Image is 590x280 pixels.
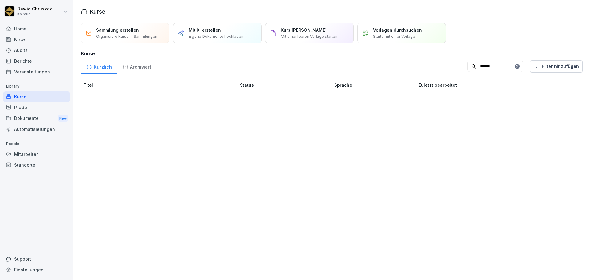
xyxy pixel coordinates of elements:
a: Berichte [3,56,70,66]
a: Kürzlich [81,58,117,74]
p: Kaimug [17,12,52,16]
div: New [58,115,68,122]
a: News [3,34,70,45]
a: Kurse [3,91,70,102]
a: Veranstaltungen [3,66,70,77]
a: Mitarbeiter [3,149,70,160]
a: Standorte [3,160,70,170]
a: Home [3,23,70,34]
a: Automatisierungen [3,124,70,135]
p: People [3,139,70,149]
a: Audits [3,45,70,56]
p: Mit KI erstellen [189,27,221,33]
p: Sammlung erstellen [96,27,139,33]
p: Zuletzt bearbeitet [418,82,541,88]
p: Eigene Dokumente hochladen [189,34,243,39]
p: Library [3,81,70,91]
p: Status [240,82,332,88]
div: Dokumente [3,113,70,124]
a: DokumenteNew [3,113,70,124]
h1: Kurse [90,7,105,16]
a: Pfade [3,102,70,113]
a: Einstellungen [3,264,70,275]
p: Starte mit einer Vorlage [373,34,415,39]
a: Archiviert [117,58,156,74]
h3: Kurse [81,50,583,57]
button: Filter hinzufügen [530,60,583,73]
p: Titel [83,82,238,88]
p: Kurs [PERSON_NAME] [281,27,327,33]
p: Sprache [334,82,416,88]
p: Organisiere Kurse in Sammlungen [96,34,157,39]
div: Support [3,254,70,264]
p: Dawid Chruszcz [17,6,52,12]
p: Mit einer leeren Vorlage starten [281,34,337,39]
p: Vorlagen durchsuchen [373,27,422,33]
